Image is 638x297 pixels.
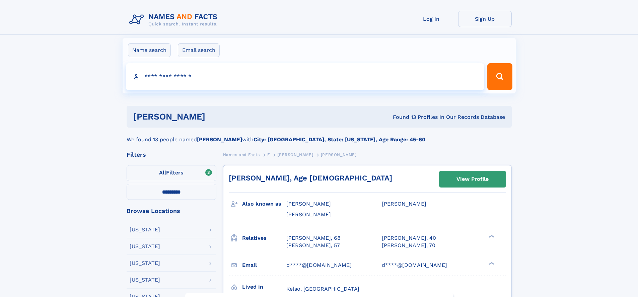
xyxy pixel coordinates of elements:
[127,208,216,214] div: Browse Locations
[286,201,331,207] span: [PERSON_NAME]
[242,198,286,210] h3: Also known as
[130,261,160,266] div: [US_STATE]
[242,259,286,271] h3: Email
[242,281,286,293] h3: Lived in
[456,171,489,187] div: View Profile
[382,242,435,249] a: [PERSON_NAME], 70
[127,165,216,181] label: Filters
[229,174,392,182] a: [PERSON_NAME], Age [DEMOGRAPHIC_DATA]
[130,244,160,249] div: [US_STATE]
[267,152,270,157] span: F
[458,11,512,27] a: Sign Up
[127,128,512,144] div: We found 13 people named with .
[286,286,359,292] span: Kelso, [GEOGRAPHIC_DATA]
[382,201,426,207] span: [PERSON_NAME]
[267,150,270,159] a: F
[130,227,160,232] div: [US_STATE]
[299,114,505,121] div: Found 13 Profiles In Our Records Database
[487,234,495,238] div: ❯
[127,11,223,29] img: Logo Names and Facts
[277,150,313,159] a: [PERSON_NAME]
[487,261,495,266] div: ❯
[405,11,458,27] a: Log In
[487,63,512,90] button: Search Button
[286,211,331,218] span: [PERSON_NAME]
[223,150,260,159] a: Names and Facts
[286,242,340,249] a: [PERSON_NAME], 57
[382,234,436,242] a: [PERSON_NAME], 40
[286,234,341,242] a: [PERSON_NAME], 68
[254,136,425,143] b: City: [GEOGRAPHIC_DATA], State: [US_STATE], Age Range: 45-60
[178,43,220,57] label: Email search
[127,152,216,158] div: Filters
[277,152,313,157] span: [PERSON_NAME]
[130,277,160,283] div: [US_STATE]
[159,169,166,176] span: All
[126,63,485,90] input: search input
[242,232,286,244] h3: Relatives
[439,171,506,187] a: View Profile
[133,113,299,121] h1: [PERSON_NAME]
[128,43,171,57] label: Name search
[321,152,357,157] span: [PERSON_NAME]
[197,136,242,143] b: [PERSON_NAME]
